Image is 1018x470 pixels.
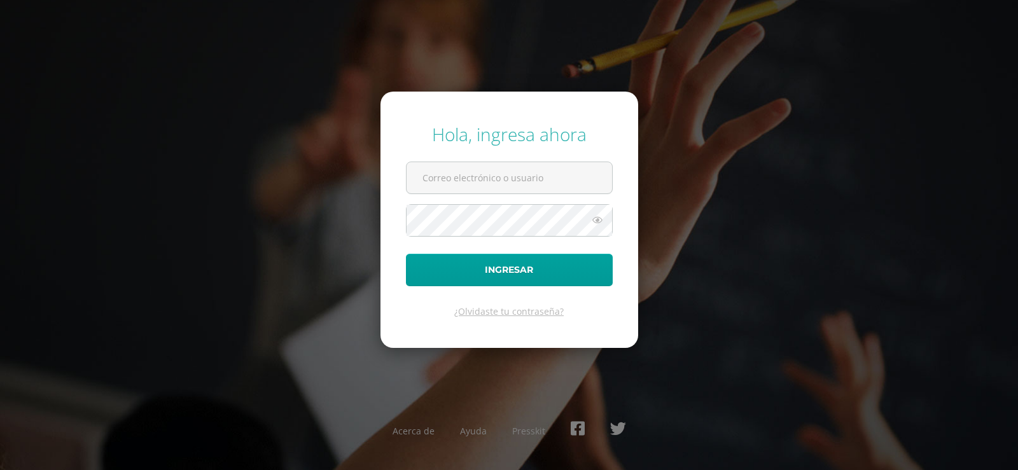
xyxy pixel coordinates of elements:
a: Presskit [512,425,545,437]
a: ¿Olvidaste tu contraseña? [454,305,564,317]
a: Ayuda [460,425,487,437]
button: Ingresar [406,254,613,286]
a: Acerca de [393,425,435,437]
div: Hola, ingresa ahora [406,122,613,146]
input: Correo electrónico o usuario [407,162,612,193]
